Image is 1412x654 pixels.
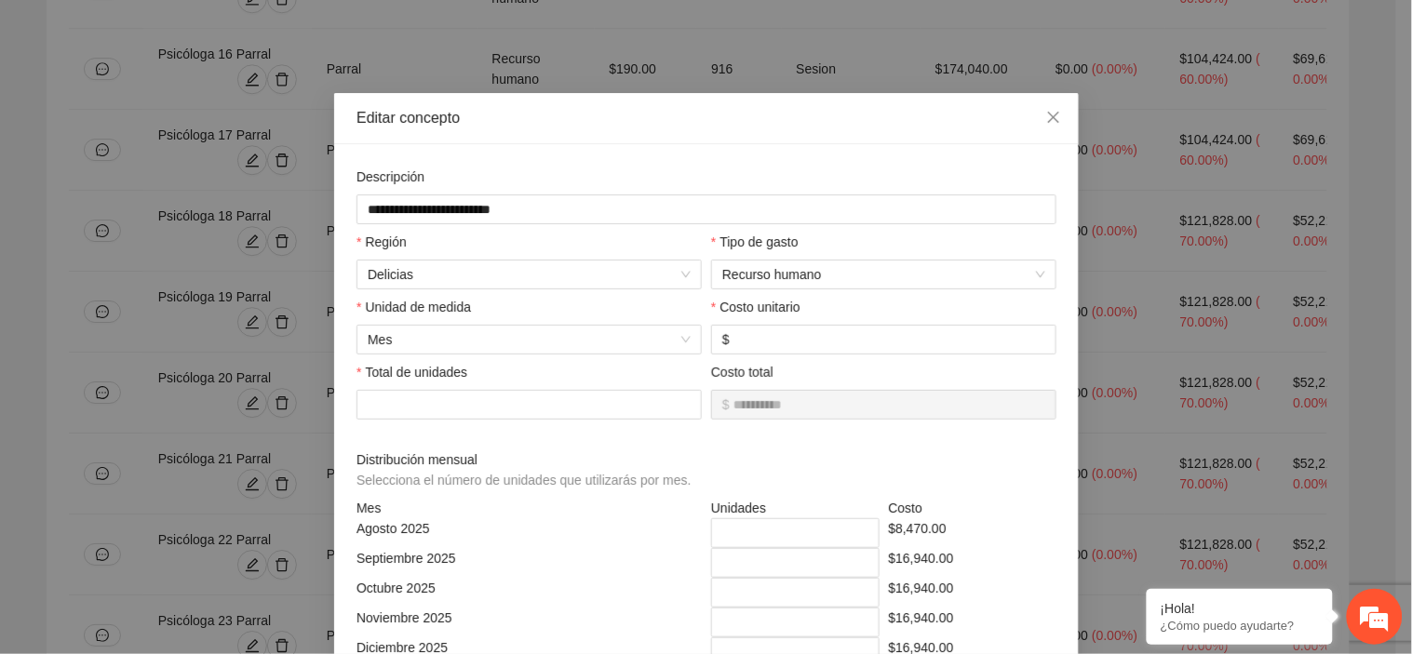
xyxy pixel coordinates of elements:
[352,607,706,637] div: Noviembre 2025
[352,498,706,518] div: Mes
[356,449,698,490] span: Distribución mensual
[722,394,730,415] span: $
[9,447,355,513] textarea: Escriba su mensaje y pulse “Intro”
[883,498,1061,518] div: Costo
[97,95,313,119] div: Chatee con nosotros ahora
[356,297,471,317] label: Unidad de medida
[1161,601,1319,616] div: ¡Hola!
[883,548,1061,578] div: $16,940.00
[706,498,884,518] div: Unidades
[883,518,1061,548] div: $8,470.00
[711,362,773,382] label: Costo total
[722,260,1045,288] span: Recurso humano
[722,329,730,350] span: $
[711,232,799,252] label: Tipo de gasto
[1161,619,1319,633] p: ¿Cómo puedo ayudarte?
[356,362,467,382] label: Total de unidades
[352,518,706,548] div: Agosto 2025
[368,260,691,288] span: Delicias
[356,167,424,187] label: Descripción
[1029,93,1079,143] button: Close
[356,232,407,252] label: Región
[108,218,257,406] span: Estamos en línea.
[711,297,800,317] label: Costo unitario
[1046,110,1061,125] span: close
[356,473,692,487] span: Selecciona el número de unidades que utilizarás por mes.
[305,9,350,54] div: Minimizar ventana de chat en vivo
[352,578,706,607] div: Octubre 2025
[883,578,1061,607] div: $16,940.00
[356,108,1056,128] div: Editar concepto
[368,326,691,354] span: Mes
[352,548,706,578] div: Septiembre 2025
[883,607,1061,637] div: $16,940.00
